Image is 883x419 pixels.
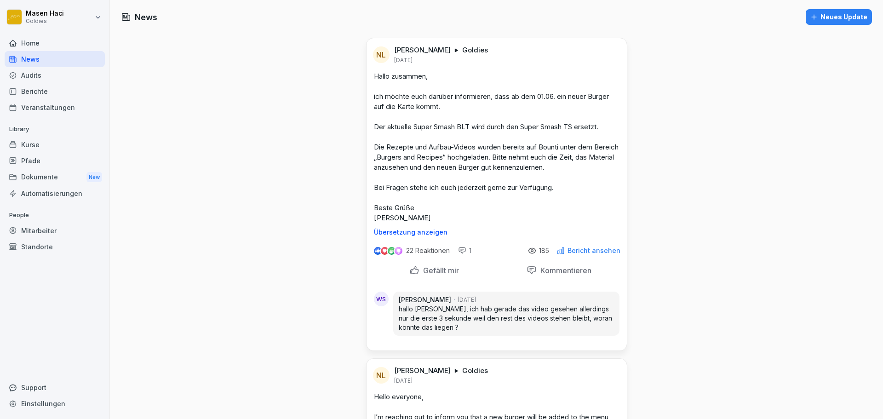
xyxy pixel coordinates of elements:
[399,304,614,332] p: hallo [PERSON_NAME], ich hab gerade das video gesehen allerdings nur die erste 3 sekunde weil den...
[5,51,105,67] a: News
[5,35,105,51] a: Home
[5,99,105,115] a: Veranstaltungen
[388,247,396,255] img: celebrate
[5,122,105,137] p: Library
[374,292,389,306] div: WS
[399,295,451,304] p: [PERSON_NAME]
[374,229,619,236] p: Übersetzung anzeigen
[381,247,388,254] img: love
[568,247,620,254] p: Bericht ansehen
[5,223,105,239] a: Mitarbeiter
[395,247,402,255] img: inspiring
[462,366,488,375] p: Goldies
[406,247,450,254] p: 22 Reaktionen
[5,137,105,153] a: Kurse
[135,11,157,23] h1: News
[5,208,105,223] p: People
[86,172,102,183] div: New
[374,247,381,254] img: like
[394,377,413,385] p: [DATE]
[5,153,105,169] a: Pfade
[5,185,105,201] a: Automatisierungen
[537,266,591,275] p: Kommentieren
[5,67,105,83] a: Audits
[5,239,105,255] a: Standorte
[539,247,549,254] p: 185
[810,12,867,22] div: Neues Update
[394,46,451,55] p: [PERSON_NAME]
[5,396,105,412] a: Einstellungen
[806,9,872,25] button: Neues Update
[5,169,105,186] div: Dokumente
[419,266,459,275] p: Gefällt mir
[26,10,64,17] p: Masen Haci
[5,83,105,99] a: Berichte
[26,18,64,24] p: Goldies
[394,57,413,64] p: [DATE]
[5,379,105,396] div: Support
[373,367,390,384] div: NL
[5,169,105,186] a: DokumenteNew
[374,71,619,223] p: Hallo zusammen, ich möchte euch darüber informieren, dass ab dem 01.06. ein neuer Burger auf die ...
[458,296,476,304] p: [DATE]
[373,46,390,63] div: NL
[458,246,471,255] div: 1
[394,366,451,375] p: [PERSON_NAME]
[462,46,488,55] p: Goldies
